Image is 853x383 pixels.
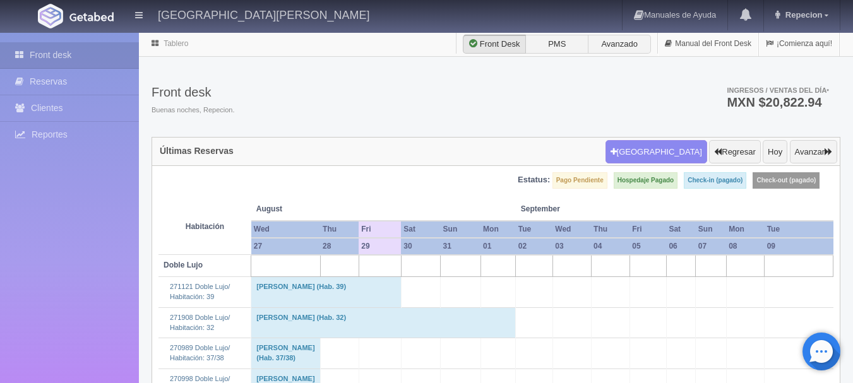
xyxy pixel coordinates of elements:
td: [PERSON_NAME] (Hab. 39) [251,277,401,307]
th: 05 [629,238,666,255]
label: Avanzado [588,35,651,54]
button: Hoy [763,140,787,164]
a: Tablero [164,39,188,48]
h3: MXN $20,822.94 [727,96,829,109]
h4: [GEOGRAPHIC_DATA][PERSON_NAME] [158,6,369,22]
th: 02 [516,238,553,255]
th: 07 [696,238,726,255]
th: Mon [726,221,764,238]
label: Hospedaje Pagado [614,172,677,189]
th: 01 [480,238,516,255]
b: Doble Lujo [164,261,203,269]
th: Thu [320,221,359,238]
button: Avanzar [790,140,837,164]
button: Regresar [709,140,760,164]
th: 31 [441,238,480,255]
span: August [256,204,354,215]
th: Fri [359,221,401,238]
th: Sat [666,221,695,238]
th: Tue [516,221,553,238]
img: Getabed [38,4,63,28]
label: Estatus: [518,174,550,186]
span: Repecion [782,10,823,20]
td: [PERSON_NAME] (Hab. 32) [251,307,516,338]
th: Thu [591,221,629,238]
a: 271121 Doble Lujo/Habitación: 39 [170,283,230,300]
th: Sun [441,221,480,238]
button: [GEOGRAPHIC_DATA] [605,140,707,164]
th: Sat [401,221,440,238]
span: September [521,204,586,215]
th: 29 [359,238,401,255]
a: Manual del Front Desk [658,32,758,56]
label: Check-in (pagado) [684,172,746,189]
span: Buenas noches, Repecion. [152,105,234,115]
a: ¡Comienza aquí! [759,32,839,56]
th: Wed [251,221,320,238]
label: Pago Pendiente [552,172,607,189]
th: Tue [765,221,833,238]
th: 30 [401,238,440,255]
span: Ingresos / Ventas del día [727,86,829,94]
th: 04 [591,238,629,255]
th: Fri [629,221,666,238]
th: 09 [765,238,833,255]
th: Wed [552,221,591,238]
th: 06 [666,238,695,255]
th: Mon [480,221,516,238]
th: 28 [320,238,359,255]
th: Sun [696,221,726,238]
th: 08 [726,238,764,255]
h3: Front desk [152,85,234,99]
td: [PERSON_NAME] (Hab. 37/38) [251,338,320,368]
a: 270989 Doble Lujo/Habitación: 37/38 [170,344,230,362]
label: Check-out (pagado) [753,172,820,189]
label: Front Desk [463,35,526,54]
a: 271908 Doble Lujo/Habitación: 32 [170,314,230,331]
strong: Habitación [186,222,224,231]
h4: Últimas Reservas [160,146,234,156]
img: Getabed [69,12,114,21]
th: 27 [251,238,320,255]
th: 03 [552,238,591,255]
label: PMS [525,35,588,54]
